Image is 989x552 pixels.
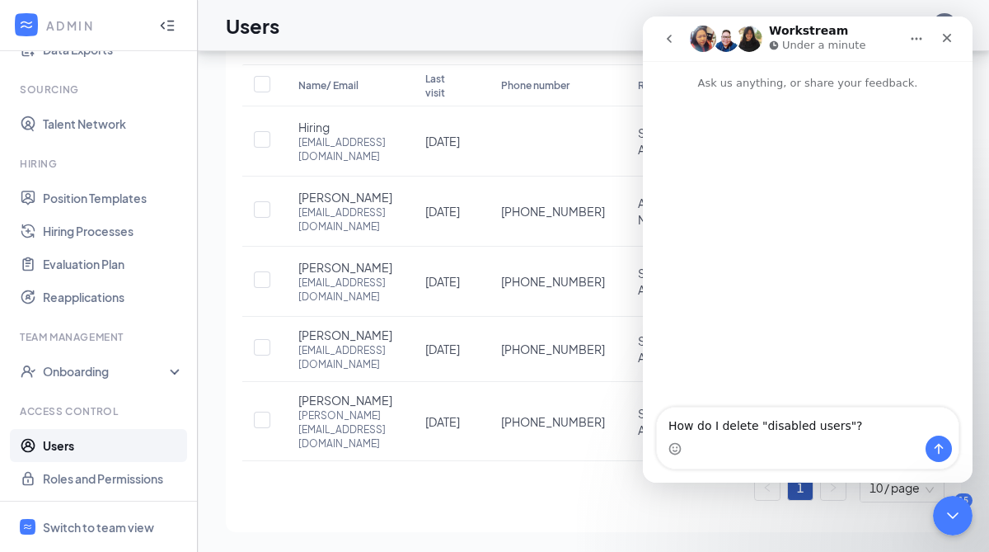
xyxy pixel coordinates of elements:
span: Super Admin [638,266,673,297]
span: [PERSON_NAME] [298,259,392,276]
span: Assistant Manager [638,196,687,227]
div: Onboarding [43,363,170,380]
span: Super Admin [638,406,673,437]
div: Sourcing [20,83,180,97]
span: [PERSON_NAME] [298,189,392,205]
div: [EMAIL_ADDRESS][DOMAIN_NAME] [298,343,392,371]
span: [PHONE_NUMBER] [501,203,605,219]
li: Previous Page [754,474,780,501]
li: Next Page [820,474,846,501]
div: [EMAIL_ADDRESS][DOMAIN_NAME] [298,276,392,304]
svg: Notifications [862,16,882,35]
svg: WorkstreamLogo [22,521,33,532]
span: [DATE] [425,204,460,219]
a: Hiring Processes [43,215,184,248]
svg: QuestionInfo [898,16,918,35]
div: Last visit [425,72,468,100]
span: Hiring [298,119,330,135]
span: Super Admin [638,333,673,365]
div: [EMAIL_ADDRESS][DOMAIN_NAME] [298,135,392,163]
div: Role [638,76,687,96]
a: Users [43,429,184,462]
div: Hiring [20,157,180,171]
a: Roles and Permissions [43,462,184,495]
li: 1 [787,474,813,501]
div: [EMAIL_ADDRESS][DOMAIN_NAME] [298,205,392,234]
th: Phone number [485,64,621,106]
span: [PHONE_NUMBER] [501,413,605,430]
span: [DATE] [425,134,460,149]
span: [DATE] [425,274,460,289]
div: ADMIN [46,17,144,34]
div: Switch to team view [43,519,154,535]
span: [DATE] [425,342,460,356]
button: left [755,475,780,500]
div: [PERSON_NAME][EMAIL_ADDRESS][DOMAIN_NAME] [298,408,392,451]
a: Evaluation Plan [43,248,184,281]
svg: Collapse [159,17,176,34]
svg: UserCheck [20,363,36,380]
span: right [828,483,838,493]
div: Access control [20,404,180,418]
div: Team Management [20,330,180,344]
span: [DATE] [425,414,460,429]
a: Position Templates [43,182,184,215]
h1: Users [226,12,279,40]
span: [PERSON_NAME] [298,327,392,343]
iframe: Intercom live chat [643,17,973,483]
div: 15 [954,493,973,507]
span: 10 / page [869,475,935,502]
span: Super Admin [638,125,673,157]
svg: WorkstreamLogo [18,17,35,33]
span: [PHONE_NUMBER] [501,341,605,357]
div: Page Size [860,475,944,502]
span: [PHONE_NUMBER] [501,273,605,290]
span: left [762,483,772,493]
div: Name/ Email [298,76,392,96]
a: 1 [788,475,813,500]
button: right [821,475,846,500]
iframe: Intercom live chat [933,496,973,535]
a: Talent Network [43,107,184,140]
span: [PERSON_NAME] [298,392,392,408]
a: Reapplications [43,281,184,314]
